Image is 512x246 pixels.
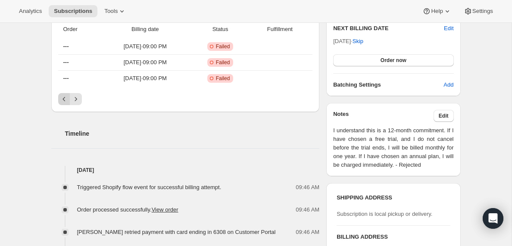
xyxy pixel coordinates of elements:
button: Settings [459,5,498,17]
span: I understand this is a 12-month commitment. If I have chosen a free trial, and I do not cancel be... [333,126,453,169]
span: Add [443,81,453,89]
h6: Batching Settings [333,81,443,89]
span: Failed [216,43,230,50]
span: Analytics [19,8,42,15]
h3: BILLING ADDRESS [337,233,450,241]
span: Subscriptions [54,8,92,15]
span: --- [63,43,69,50]
h2: Timeline [65,129,320,138]
span: 09:46 AM [296,183,319,192]
button: Order now [333,54,453,66]
button: Skip [347,34,368,48]
span: Tools [104,8,118,15]
span: 09:46 AM [296,228,319,237]
a: View order [152,206,178,213]
button: Tools [99,5,131,17]
button: Edit [444,24,453,33]
div: Open Intercom Messenger [483,208,503,229]
button: Subscriptions [49,5,97,17]
th: Order [58,20,100,39]
span: Skip [353,37,363,46]
span: Order now [381,57,406,64]
span: [PERSON_NAME] retried payment with card ending in 6308 on Customer Portal [77,229,276,235]
h3: Notes [333,110,434,122]
h2: NEXT BILLING DATE [333,24,444,33]
span: --- [63,59,69,65]
span: Edit [439,112,449,119]
span: Subscription is local pickup or delivery. [337,211,432,217]
span: Failed [216,59,230,66]
span: [DATE] · 09:00 PM [102,42,188,51]
button: Analytics [14,5,47,17]
h4: [DATE] [51,166,320,174]
span: Settings [472,8,493,15]
button: Previous [58,93,70,105]
span: Failed [216,75,230,82]
button: Add [438,78,459,92]
span: Triggered Shopify flow event for successful billing attempt. [77,184,222,190]
nav: Pagination [58,93,313,105]
h3: SHIPPING ADDRESS [337,193,450,202]
button: Next [70,93,82,105]
span: --- [63,75,69,81]
span: [DATE] · 09:00 PM [102,74,188,83]
span: Order processed successfully. [77,206,178,213]
button: Help [417,5,456,17]
span: [DATE] · [333,38,363,44]
span: [DATE] · 09:00 PM [102,58,188,67]
span: Fulfillment [253,25,308,34]
span: 09:46 AM [296,206,319,214]
span: Help [431,8,443,15]
span: Status [194,25,247,34]
span: Billing date [102,25,188,34]
button: Edit [434,110,454,122]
